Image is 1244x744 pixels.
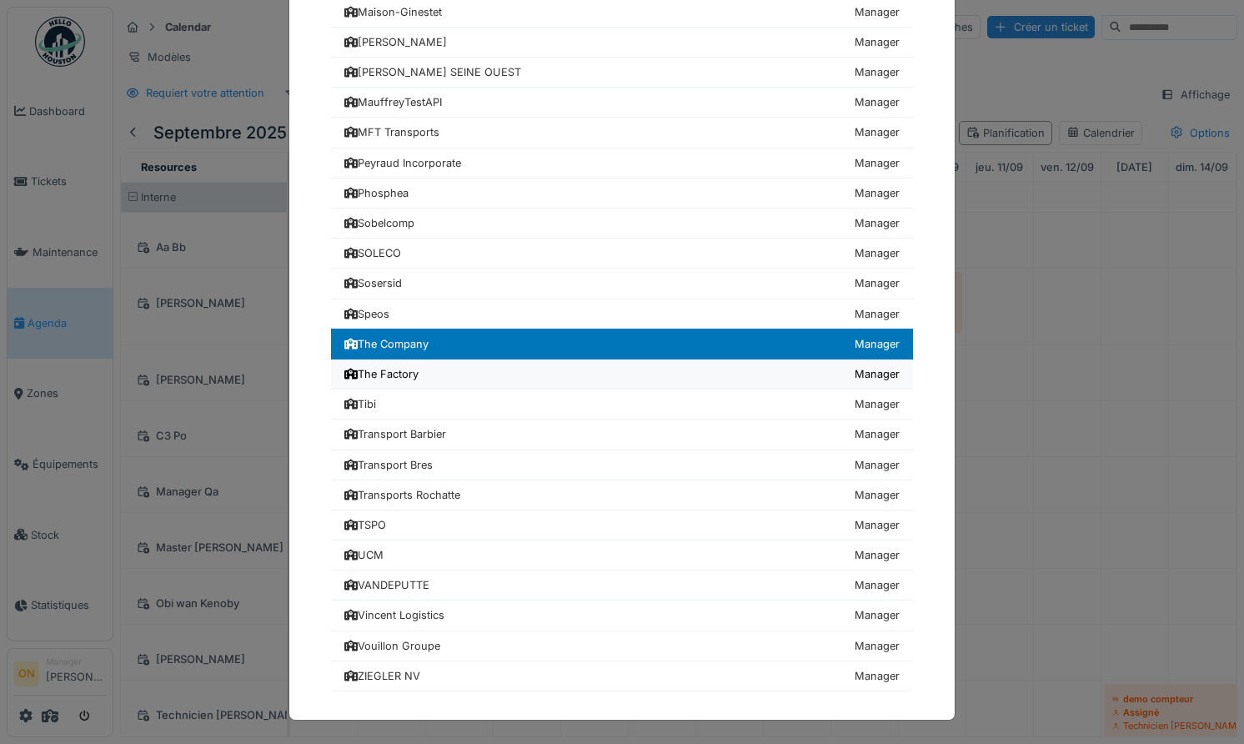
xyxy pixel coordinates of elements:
div: Transport Barbier [344,426,446,442]
div: Manager [855,94,900,110]
a: UCM Manager [331,540,913,571]
div: Manager [855,185,900,201]
div: Sobelcomp [344,215,414,231]
a: Transports Rochatte Manager [331,480,913,510]
div: Tibi [344,396,376,412]
div: [PERSON_NAME] [344,34,447,50]
div: Manager [855,517,900,533]
div: Manager [855,487,900,503]
div: UCM [344,547,384,563]
a: The Company Manager [331,329,913,359]
div: Manager [855,215,900,231]
div: Sosersid [344,275,402,291]
div: Manager [855,155,900,171]
div: Phosphea [344,185,409,201]
div: Manager [855,366,900,382]
div: Manager [855,336,900,352]
div: Manager [855,275,900,291]
a: The Factory Manager [331,359,913,390]
a: MFT Transports Manager [331,118,913,148]
a: VANDEPUTTE Manager [331,571,913,601]
div: Manager [855,4,900,20]
div: SOLECO [344,245,401,261]
a: Transport Barbier Manager [331,420,913,450]
a: Transport Bres Manager [331,450,913,480]
div: Manager [855,638,900,654]
a: Sobelcomp Manager [331,209,913,239]
a: Vouillon Groupe Manager [331,631,913,661]
div: ZIEGLER NV [344,668,420,684]
div: Transports Rochatte [344,487,460,503]
div: Manager [855,607,900,623]
a: Tibi Manager [331,390,913,420]
a: MauffreyTestAPI Manager [331,88,913,118]
div: [PERSON_NAME] SEINE OUEST [344,64,521,80]
a: Sosersid Manager [331,269,913,299]
a: Vincent Logistics Manager [331,601,913,631]
div: Manager [855,426,900,442]
div: Manager [855,668,900,684]
a: [PERSON_NAME] Manager [331,28,913,58]
div: Manager [855,396,900,412]
div: MauffreyTestAPI [344,94,442,110]
a: [PERSON_NAME] SEINE OUEST Manager [331,58,913,88]
div: Manager [855,577,900,593]
a: TSPO Manager [331,510,913,540]
div: Vouillon Groupe [344,638,440,654]
a: ZIEGLER NV Manager [331,661,913,691]
div: Speos [344,306,389,322]
div: Manager [855,306,900,322]
div: The Company [344,336,429,352]
div: VANDEPUTTE [344,577,429,593]
div: Manager [855,34,900,50]
div: TSPO [344,517,386,533]
div: Manager [855,457,900,473]
a: SOLECO Manager [331,239,913,269]
div: Manager [855,547,900,563]
div: Transport Bres [344,457,433,473]
a: Phosphea Manager [331,178,913,209]
div: MFT Transports [344,124,439,140]
div: Vincent Logistics [344,607,444,623]
a: Speos Manager [331,299,913,329]
div: Maison-Ginestet [344,4,442,20]
a: Peyraud Incorporate Manager [331,148,913,178]
div: Peyraud Incorporate [344,155,461,171]
div: Manager [855,245,900,261]
div: Manager [855,64,900,80]
div: The Factory [344,366,419,382]
div: Manager [855,124,900,140]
